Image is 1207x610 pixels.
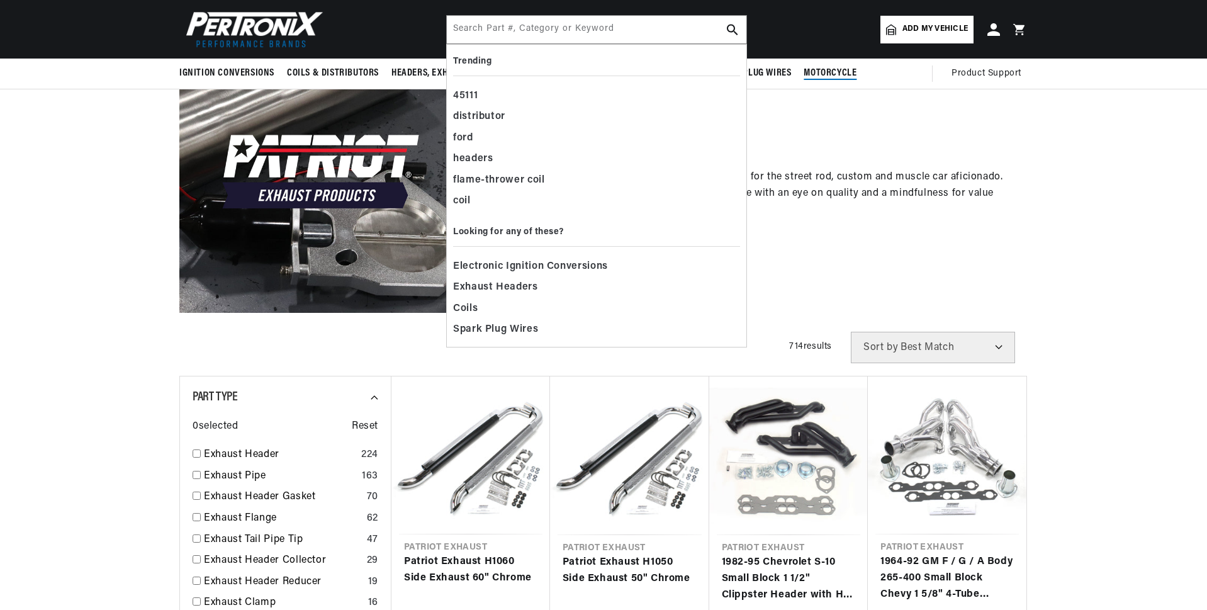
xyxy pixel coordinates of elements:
[952,67,1021,81] span: Product Support
[851,332,1015,363] select: Sort by
[453,227,564,237] b: Looking for any of these?
[404,554,537,586] a: Patriot Exhaust H1060 Side Exhaust 60" Chrome
[179,30,462,312] img: Patriot Exhaust
[952,59,1028,89] summary: Product Support
[179,59,281,88] summary: Ignition Conversions
[453,279,538,297] span: Exhaust Headers
[715,67,792,80] span: Spark Plug Wires
[880,554,1014,602] a: 1964-92 GM F / G / A Body 265-400 Small Block Chevy 1 5/8" 4-Tube Clippster Header with Metallic ...
[880,16,974,43] a: Add my vehicle
[447,16,746,43] input: Search Part #, Category or Keyword
[367,553,378,569] div: 29
[863,342,898,353] span: Sort by
[453,86,740,107] div: 45111
[453,170,740,191] div: flame-thrower coil
[453,321,538,339] span: Spark Plug Wires
[453,300,478,318] span: Coils
[193,391,237,404] span: Part Type
[367,532,378,548] div: 47
[391,67,539,80] span: Headers, Exhausts & Components
[804,67,856,80] span: Motorcycle
[204,468,357,485] a: Exhaust Pipe
[719,16,746,43] button: search button
[902,23,968,35] span: Add my vehicle
[453,191,740,212] div: coil
[453,258,608,276] span: Electronic Ignition Conversions
[453,106,740,128] div: distributor
[204,574,363,590] a: Exhaust Header Reducer
[193,419,238,435] span: 0 selected
[204,532,362,548] a: Exhaust Tail Pipe Tip
[367,511,378,527] div: 62
[281,59,385,88] summary: Coils & Distributors
[722,555,856,603] a: 1982-95 Chevrolet S-10 Small Block 1 1/2" Clippster Header with Hi-Temp Black Coating
[352,419,378,435] span: Reset
[385,59,545,88] summary: Headers, Exhausts & Components
[368,574,378,590] div: 19
[563,555,697,587] a: Patriot Exhaust H1050 Side Exhaust 50" Chrome
[453,57,491,66] b: Trending
[367,489,378,506] div: 70
[179,8,324,51] img: Pertronix
[287,67,379,80] span: Coils & Distributors
[361,447,378,463] div: 224
[179,67,274,80] span: Ignition Conversions
[709,59,798,88] summary: Spark Plug Wires
[789,342,832,351] span: 714 results
[797,59,863,88] summary: Motorcycle
[204,447,356,463] a: Exhaust Header
[362,468,378,485] div: 163
[453,128,740,149] div: ford
[204,553,362,569] a: Exhaust Header Collector
[204,511,362,527] a: Exhaust Flange
[453,149,740,170] div: headers
[204,489,362,506] a: Exhaust Header Gasket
